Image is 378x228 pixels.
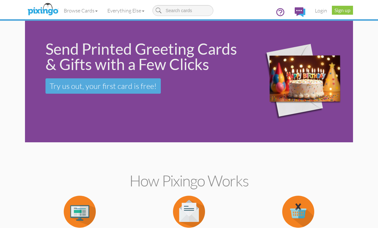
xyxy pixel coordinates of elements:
[50,81,157,91] span: Try us out, your first card is free!
[152,5,213,16] input: Search cards
[26,2,60,18] img: pixingo logo
[36,172,342,189] h2: How Pixingo works
[103,3,149,19] a: Everything Else
[45,41,239,72] div: Send Printed Greeting Cards & Gifts with a Few Clicks
[45,78,161,94] a: Try us out, your first card is free!
[64,196,96,228] img: item.alt
[59,3,103,19] a: Browse Cards
[310,3,332,19] a: Login
[282,196,314,228] img: item.alt
[248,35,351,128] img: 756575c7-7eac-4d68-b443-8019490cf74f.png
[295,7,305,17] img: comments.svg
[173,196,205,228] img: item.alt
[332,6,353,15] a: Sign up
